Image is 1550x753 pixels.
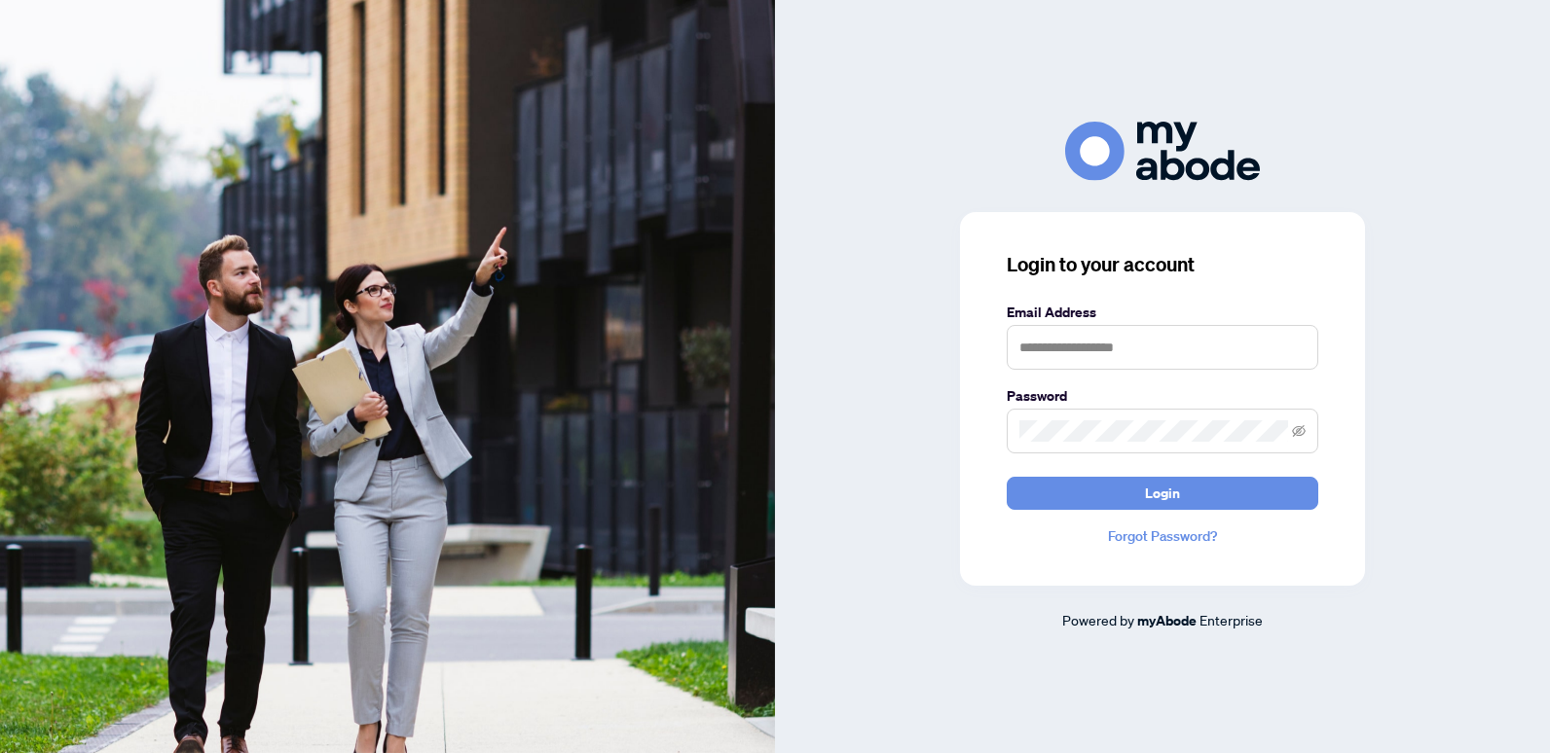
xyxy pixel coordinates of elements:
span: Powered by [1062,611,1134,628]
span: Login [1145,478,1180,509]
span: Enterprise [1199,611,1263,628]
label: Password [1007,385,1318,407]
a: Forgot Password? [1007,525,1318,547]
img: ma-logo [1065,122,1260,181]
label: Email Address [1007,302,1318,323]
h3: Login to your account [1007,251,1318,278]
button: Login [1007,477,1318,510]
span: eye-invisible [1292,424,1306,438]
a: myAbode [1137,610,1197,631]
